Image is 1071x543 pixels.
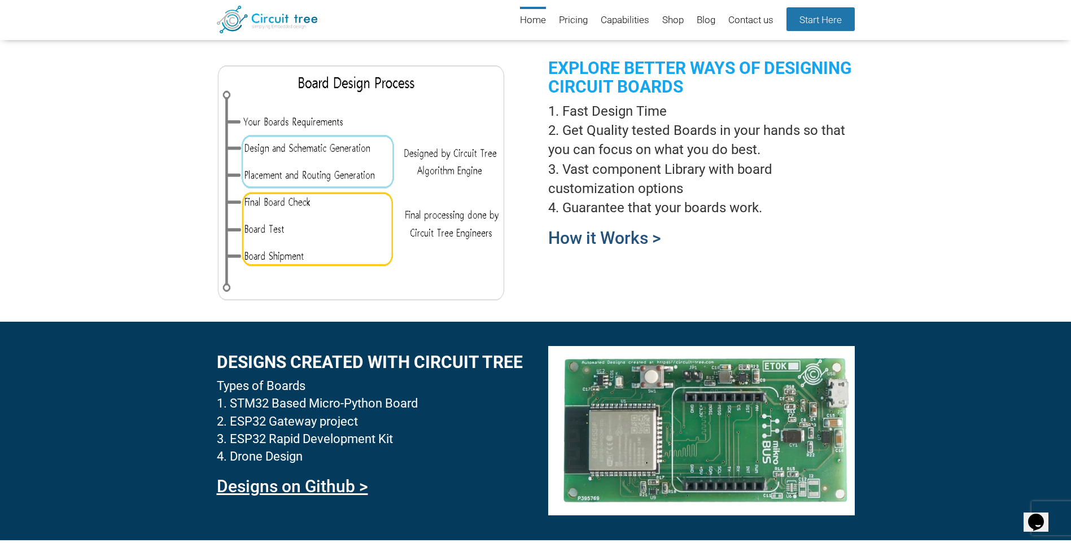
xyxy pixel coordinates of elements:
[548,59,854,96] h2: Explore better ways of designing circuit boards
[217,377,523,466] div: Types of Boards
[662,7,684,34] a: Shop
[520,7,546,34] a: Home
[697,7,715,34] a: Blog
[217,413,523,430] li: ESP32 Gateway project
[559,7,588,34] a: Pricing
[548,160,854,199] li: Vast component Library with board customization options
[217,6,318,33] img: Circuit Tree
[548,228,661,248] a: How it Works >
[728,7,773,34] a: Contact us
[217,353,523,371] h2: DesignS created with circuit tree
[548,102,854,121] li: Fast Design Time
[217,430,523,448] li: ESP32 Rapid Development Kit
[217,395,523,412] li: STM32 Based Micro-Python Board
[548,198,854,217] li: Guarantee that your boards work.
[217,476,368,496] a: Designs on Github >
[548,121,854,160] li: Get Quality tested Boards in your hands so that you can focus on what you do best.
[601,7,649,34] a: Capabilities
[217,448,523,465] li: Drone Design
[786,7,855,31] a: Start Here
[1024,498,1060,532] iframe: chat widget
